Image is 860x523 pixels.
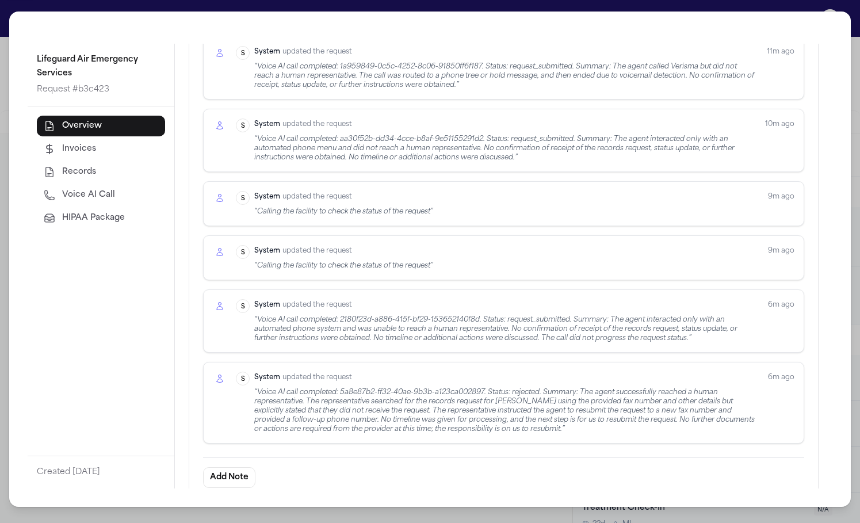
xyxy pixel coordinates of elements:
[254,119,280,130] span: System
[37,139,165,159] button: Invoices
[768,191,794,216] time: Aug 21, 2025, 12:59 PM
[62,166,96,178] span: Records
[254,135,756,162] div: “ Voice AI call completed: aa30f52b-dd34-4cce-b8af-9e51155291d2. Status: request_submitted. Summa...
[37,208,165,228] button: HIPAA Package
[62,143,96,155] span: Invoices
[768,245,794,270] time: Aug 21, 2025, 12:59 PM
[254,372,280,383] span: System
[254,261,433,270] div: “ Calling the facility to check the status of the request ”
[62,212,125,224] span: HIPAA Package
[37,83,165,97] p: Request # b3c423
[254,299,280,311] span: System
[241,249,245,256] text: S
[62,189,115,201] span: Voice AI Call
[37,162,165,182] button: Records
[241,195,245,202] text: S
[37,185,165,205] button: Voice AI Call
[254,46,280,58] span: System
[767,46,794,90] time: Aug 21, 2025, 12:57 PM
[241,50,245,57] text: S
[241,303,245,310] text: S
[254,315,759,343] div: “ Voice AI call completed: 2180f23d-a886-415f-bf29-153652140f8d. Status: request_submitted. Summa...
[254,191,433,203] div: updated the request
[254,46,758,58] div: updated the request
[254,191,280,203] span: System
[254,245,433,257] div: updated the request
[37,53,165,81] p: Lifeguard Air Emergency Services
[254,299,759,311] div: updated the request
[768,372,794,434] time: Aug 21, 2025, 01:02 PM
[203,467,255,488] button: Add Note
[768,299,794,343] time: Aug 21, 2025, 01:02 PM
[254,62,758,90] div: “ Voice AI call completed: 1a959849-0c5c-4252-8c06-91850ff6f187. Status: request_submitted. Summa...
[37,116,165,136] button: Overview
[254,372,759,383] div: updated the request
[241,123,245,129] text: S
[765,119,794,162] time: Aug 21, 2025, 12:58 PM
[254,207,433,216] div: “ Calling the facility to check the status of the request ”
[241,376,245,383] text: S
[37,465,165,479] p: Created [DATE]
[254,119,756,130] div: updated the request
[254,245,280,257] span: System
[62,120,102,132] span: Overview
[254,388,759,434] div: “ Voice AI call completed: 5a8e87b2-ff32-40ae-9b3b-a123ca002897. Status: rejected. Summary: The a...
